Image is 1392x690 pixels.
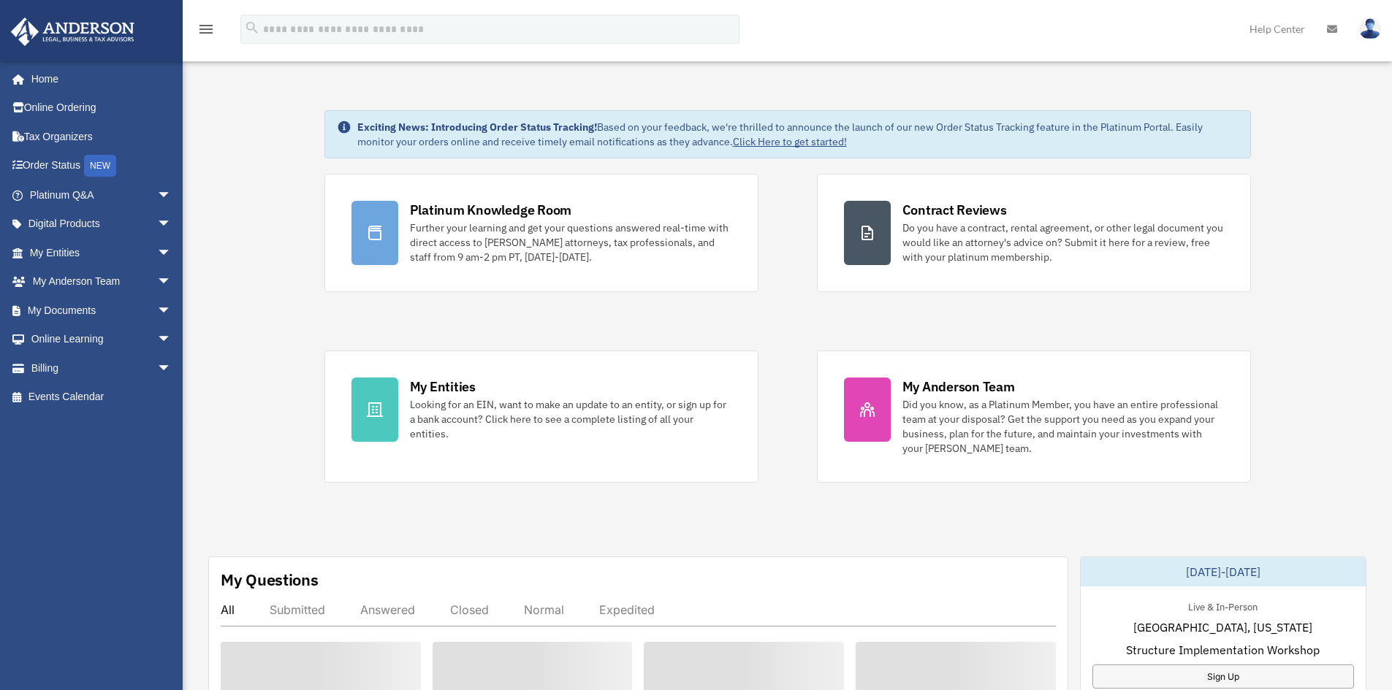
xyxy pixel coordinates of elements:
[1081,557,1366,586] div: [DATE]-[DATE]
[10,122,194,151] a: Tax Organizers
[599,602,655,617] div: Expedited
[244,20,260,36] i: search
[7,18,139,46] img: Anderson Advisors Platinum Portal
[524,602,564,617] div: Normal
[157,210,186,239] span: arrow_drop_down
[197,20,215,38] i: menu
[357,120,1239,149] div: Based on your feedback, we're thrilled to announce the launch of our new Order Status Tracking fe...
[1092,664,1354,689] a: Sign Up
[410,377,476,396] div: My Entities
[10,210,194,239] a: Digital Productsarrow_drop_down
[410,201,572,219] div: Platinum Knowledge Room
[157,325,186,355] span: arrow_drop_down
[1359,18,1381,39] img: User Pic
[817,350,1251,483] a: My Anderson Team Did you know, as a Platinum Member, you have an entire professional team at your...
[157,238,186,268] span: arrow_drop_down
[357,120,597,134] strong: Exciting News: Introducing Order Status Tracking!
[197,26,215,38] a: menu
[10,267,194,296] a: My Anderson Teamarrow_drop_down
[157,180,186,210] span: arrow_drop_down
[10,296,194,325] a: My Documentsarrow_drop_down
[410,397,731,441] div: Looking for an EIN, want to make an update to an entity, or sign up for a bank account? Click her...
[157,267,186,297] span: arrow_drop_down
[902,377,1015,396] div: My Anderson Team
[270,602,325,617] div: Submitted
[10,64,186,93] a: Home
[221,569,319,591] div: My Questions
[410,221,731,264] div: Further your learning and get your questions answered real-time with direct access to [PERSON_NAM...
[10,180,194,210] a: Platinum Q&Aarrow_drop_down
[902,397,1224,456] div: Did you know, as a Platinum Member, you have an entire professional team at your disposal? Get th...
[221,602,235,617] div: All
[1126,641,1320,659] span: Structure Implementation Workshop
[324,350,758,483] a: My Entities Looking for an EIN, want to make an update to an entity, or sign up for a bank accoun...
[902,221,1224,264] div: Do you have a contract, rental agreement, or other legal document you would like an attorney's ad...
[10,93,194,123] a: Online Ordering
[84,155,116,177] div: NEW
[10,325,194,354] a: Online Learningarrow_drop_down
[902,201,1007,219] div: Contract Reviews
[817,174,1251,292] a: Contract Reviews Do you have a contract, rental agreement, or other legal document you would like...
[157,353,186,383] span: arrow_drop_down
[733,135,847,148] a: Click Here to get started!
[10,151,194,181] a: Order StatusNEW
[157,296,186,326] span: arrow_drop_down
[324,174,758,292] a: Platinum Knowledge Room Further your learning and get your questions answered real-time with dire...
[1176,598,1269,613] div: Live & In-Person
[10,238,194,267] a: My Entitiesarrow_drop_down
[1133,618,1312,636] span: [GEOGRAPHIC_DATA], [US_STATE]
[10,353,194,383] a: Billingarrow_drop_down
[10,383,194,412] a: Events Calendar
[450,602,489,617] div: Closed
[360,602,415,617] div: Answered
